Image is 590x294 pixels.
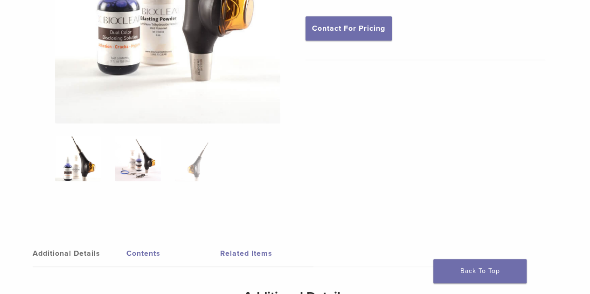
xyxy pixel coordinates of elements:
[33,240,126,267] a: Additional Details
[305,16,392,41] a: Contact For Pricing
[220,240,314,267] a: Related Items
[115,136,160,181] img: Blaster Kit - Image 2
[126,240,220,267] a: Contents
[175,136,221,181] img: Blaster Kit - Image 3
[433,259,527,283] a: Back To Top
[55,136,101,181] img: Bioclear-Blaster-Kit-Simplified-1-e1548850725122-324x324.jpg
